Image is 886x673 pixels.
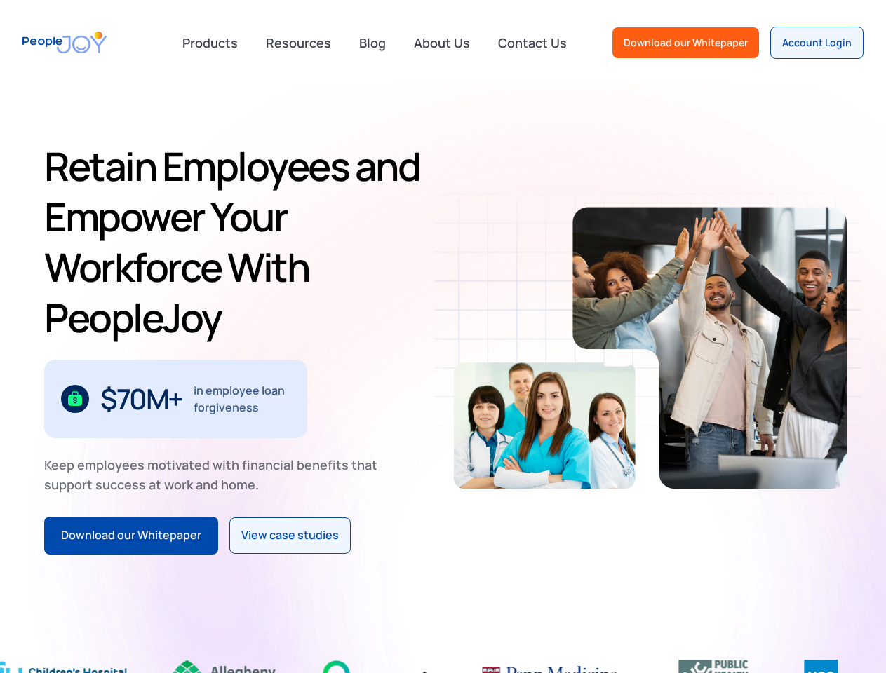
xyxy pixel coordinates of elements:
[624,36,748,50] div: Download our Whitepaper
[490,27,575,58] a: Contact Us
[612,27,759,58] a: Download our Whitepaper
[44,141,454,343] h1: Retain Employees and Empower Your Workforce With PeopleJoy
[770,27,864,59] a: Account Login
[241,526,339,545] div: View case studies
[405,27,478,58] a: About Us
[44,517,218,555] a: Download our Whitepaper
[44,360,307,438] div: 1 / 3
[229,517,351,554] a: View case studies
[44,455,389,494] div: Keep employees motivated with financial benefits that support success at work and home.
[572,207,847,489] img: Retain-Employees-PeopleJoy
[782,36,852,50] div: Account Login
[22,22,107,62] a: home
[351,27,394,58] a: Blog
[174,29,246,57] div: Products
[454,362,636,489] img: Retain-Employees-PeopleJoy
[257,27,340,58] a: Resources
[61,526,201,545] div: Download our Whitepaper
[194,382,291,416] div: in employee loan forgiveness
[100,388,182,410] div: $70M+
